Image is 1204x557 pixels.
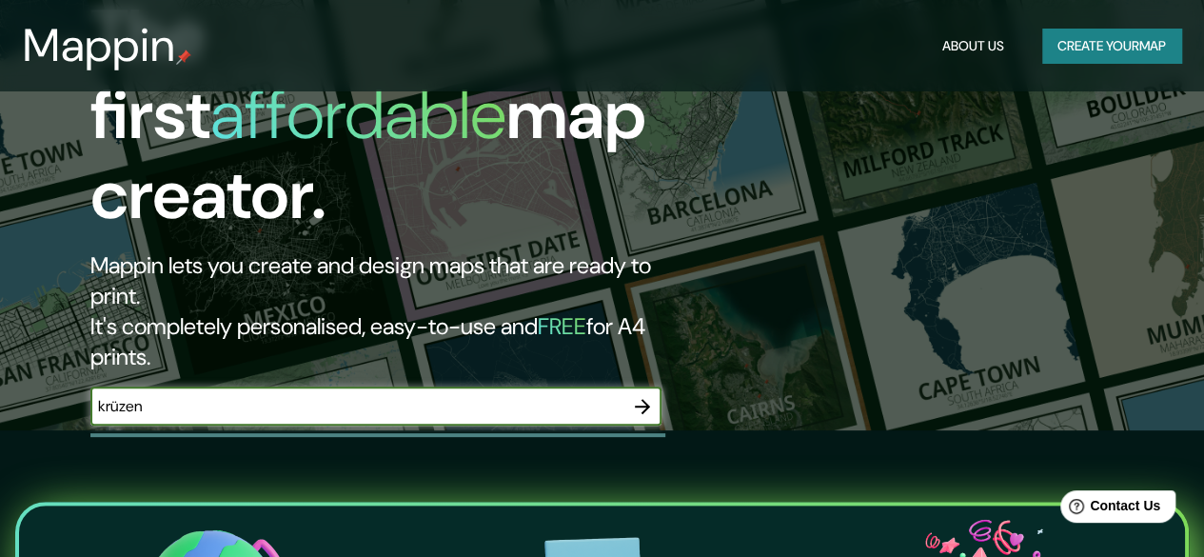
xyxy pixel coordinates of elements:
[1042,29,1181,64] button: Create yourmap
[210,70,506,159] h1: affordable
[538,311,586,341] h5: FREE
[23,19,176,72] h3: Mappin
[90,395,623,417] input: Choose your favourite place
[176,50,191,65] img: mappin-pin
[1035,483,1183,536] iframe: Help widget launcher
[935,29,1012,64] button: About Us
[90,250,693,372] h2: Mappin lets you create and design maps that are ready to print. It's completely personalised, eas...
